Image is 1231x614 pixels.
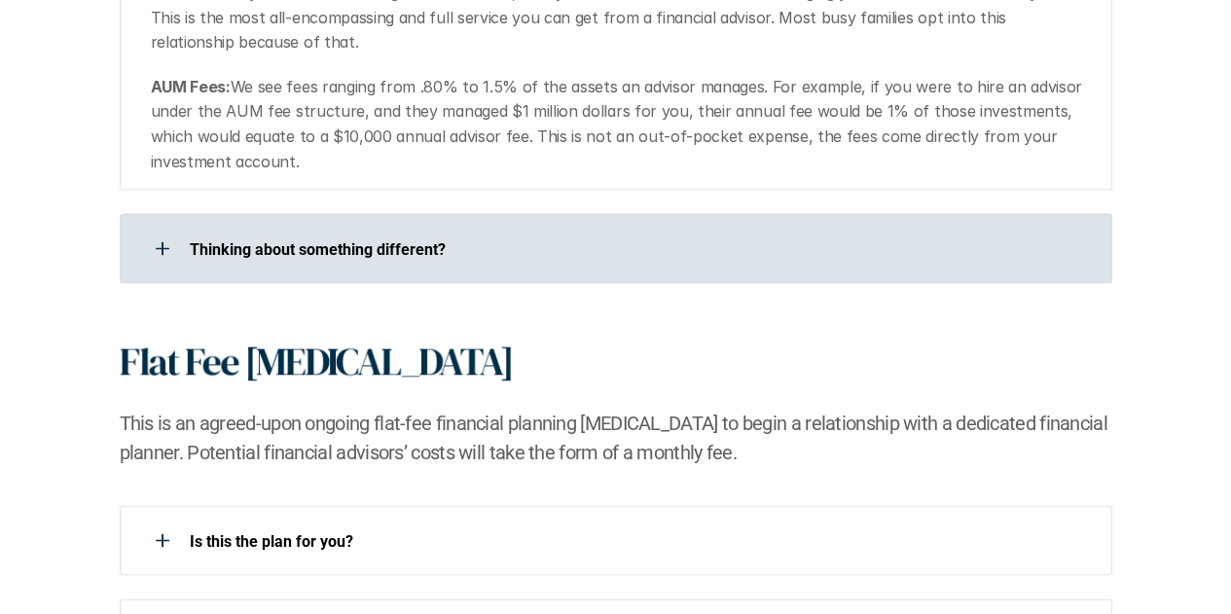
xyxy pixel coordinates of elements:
[151,77,231,96] strong: AUM Fees:
[190,239,1087,258] p: ​Thinking about something different?​
[120,338,513,384] h1: Flat Fee [MEDICAL_DATA]
[151,75,1089,174] p: We see fees ranging from .80% to 1.5% of the assets an advisor manages. For example, if you were ...
[190,531,1087,550] p: Is this the plan for you?​
[120,408,1112,466] h2: This is an agreed-upon ongoing flat-fee financial planning [MEDICAL_DATA] to begin a relationship...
